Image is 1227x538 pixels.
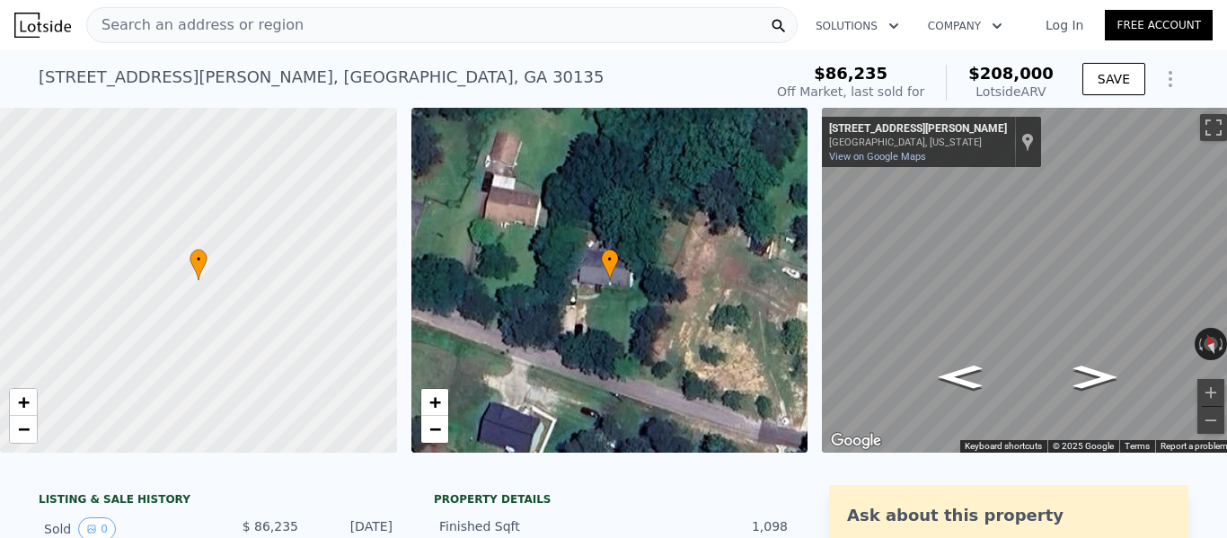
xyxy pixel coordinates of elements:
[243,519,298,534] span: $ 86,235
[439,517,613,535] div: Finished Sqft
[421,389,448,416] a: Zoom in
[801,10,914,42] button: Solutions
[39,492,398,510] div: LISTING & SALE HISTORY
[87,14,304,36] span: Search an address or region
[1021,132,1034,152] a: Show location on map
[829,122,1007,137] div: [STREET_ADDRESS][PERSON_NAME]
[968,83,1054,101] div: Lotside ARV
[965,440,1042,453] button: Keyboard shortcuts
[190,249,207,280] div: •
[1197,407,1224,434] button: Zoom out
[1152,61,1188,97] button: Show Options
[826,429,886,453] a: Open this area in Google Maps (opens a new window)
[777,83,924,101] div: Off Market, last sold for
[14,13,71,38] img: Lotside
[1199,327,1223,362] button: Reset the view
[914,10,1017,42] button: Company
[421,416,448,443] a: Zoom out
[920,360,1001,394] path: Go West, Dorris Cir
[1082,63,1145,95] button: SAVE
[1125,441,1150,451] a: Terms
[613,517,788,535] div: 1,098
[1217,328,1227,360] button: Rotate clockwise
[826,429,886,453] img: Google
[10,389,37,416] a: Zoom in
[39,65,604,90] div: [STREET_ADDRESS][PERSON_NAME] , [GEOGRAPHIC_DATA] , GA 30135
[18,418,30,440] span: −
[428,418,440,440] span: −
[814,64,887,83] span: $86,235
[847,503,1170,528] div: Ask about this property
[601,251,619,268] span: •
[428,391,440,413] span: +
[1200,114,1227,141] button: Toggle fullscreen view
[10,416,37,443] a: Zoom out
[1053,441,1114,451] span: © 2025 Google
[601,249,619,280] div: •
[1055,360,1135,394] path: Go East, Dorris Cir
[18,391,30,413] span: +
[968,64,1054,83] span: $208,000
[829,137,1007,148] div: [GEOGRAPHIC_DATA], [US_STATE]
[190,251,207,268] span: •
[1024,16,1105,34] a: Log In
[1195,328,1205,360] button: Rotate counterclockwise
[829,151,926,163] a: View on Google Maps
[434,492,793,507] div: Property details
[1197,379,1224,406] button: Zoom in
[1105,10,1213,40] a: Free Account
